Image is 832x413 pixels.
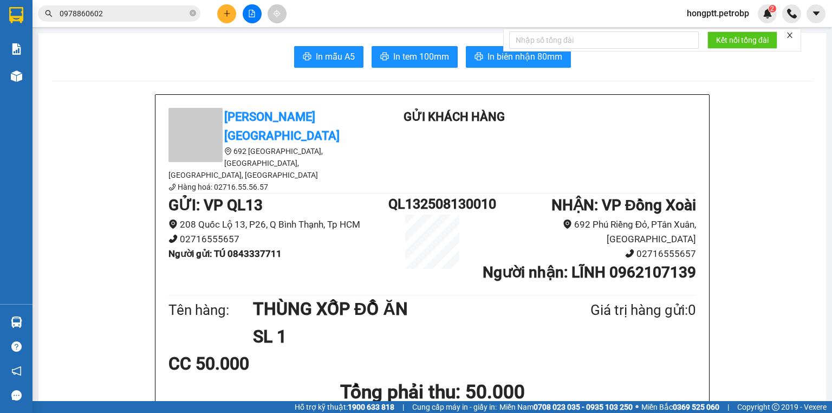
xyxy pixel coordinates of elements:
[168,183,176,191] span: phone
[168,196,263,214] b: GỬI : VP QL13
[635,405,639,409] span: ⚪️
[168,145,363,181] li: 692 [GEOGRAPHIC_DATA], [GEOGRAPHIC_DATA], [GEOGRAPHIC_DATA], [GEOGRAPHIC_DATA]
[673,403,719,411] strong: 0369 525 060
[253,295,538,322] h1: THÙNG XỐP ĐỒ ĂN
[769,5,776,12] sup: 2
[727,401,729,413] span: |
[168,220,178,229] span: environment
[678,7,758,20] span: hongptt.petrobp
[217,4,236,23] button: plus
[224,147,232,155] span: environment
[273,10,281,17] span: aim
[716,34,769,46] span: Kết nối tổng đài
[412,401,497,413] span: Cung cấp máy in - giấy in:
[168,232,388,247] li: 02716555657
[303,52,311,62] span: printer
[316,50,355,63] span: In mẫu A5
[295,401,394,413] span: Hỗ trợ kỹ thuật:
[393,50,449,63] span: In tem 100mm
[811,9,821,18] span: caret-down
[11,341,22,352] span: question-circle
[168,248,282,259] b: Người gửi : TÚ 0843337711
[538,299,696,321] div: Giá trị hàng gửi: 0
[763,9,772,18] img: icon-new-feature
[551,196,696,214] b: NHẬN : VP Đồng Xoài
[11,317,22,328] img: warehouse-icon
[11,390,22,401] span: message
[168,217,388,232] li: 208 Quốc Lộ 13, P26, Q Bình Thạnh, Tp HCM
[474,52,483,62] span: printer
[224,110,340,143] b: [PERSON_NAME][GEOGRAPHIC_DATA]
[190,10,196,16] span: close-circle
[404,110,505,124] b: Gửi khách hàng
[190,9,196,19] span: close-circle
[253,323,538,350] h1: SL 1
[168,299,253,321] div: Tên hàng:
[466,46,571,68] button: printerIn biên nhận 80mm
[11,366,22,376] span: notification
[168,234,178,243] span: phone
[268,4,287,23] button: aim
[509,31,699,49] input: Nhập số tổng đài
[223,10,231,17] span: plus
[772,403,779,411] span: copyright
[476,247,696,261] li: 02716555657
[476,217,696,246] li: 692 Phú Riềng Đỏ, PTân Xuân, [GEOGRAPHIC_DATA]
[534,403,633,411] strong: 0708 023 035 - 0935 103 250
[372,46,458,68] button: printerIn tem 100mm
[770,5,774,12] span: 2
[168,350,342,377] div: CC 50.000
[487,50,562,63] span: In biên nhận 80mm
[641,401,719,413] span: Miền Bắc
[168,181,363,193] li: Hàng hoá: 02716.55.56.57
[380,52,389,62] span: printer
[388,193,476,215] h1: QL132508130010
[786,31,794,39] span: close
[348,403,394,411] strong: 1900 633 818
[563,220,572,229] span: environment
[248,10,256,17] span: file-add
[60,8,187,20] input: Tìm tên, số ĐT hoặc mã đơn
[807,4,825,23] button: caret-down
[483,263,696,281] b: Người nhận : LĨNH 0962107139
[625,249,634,258] span: phone
[45,10,53,17] span: search
[168,377,696,407] h1: Tổng phải thu: 50.000
[402,401,404,413] span: |
[499,401,633,413] span: Miền Nam
[9,7,23,23] img: logo-vxr
[707,31,777,49] button: Kết nối tổng đài
[243,4,262,23] button: file-add
[787,9,797,18] img: phone-icon
[11,43,22,55] img: solution-icon
[294,46,363,68] button: printerIn mẫu A5
[11,70,22,82] img: warehouse-icon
